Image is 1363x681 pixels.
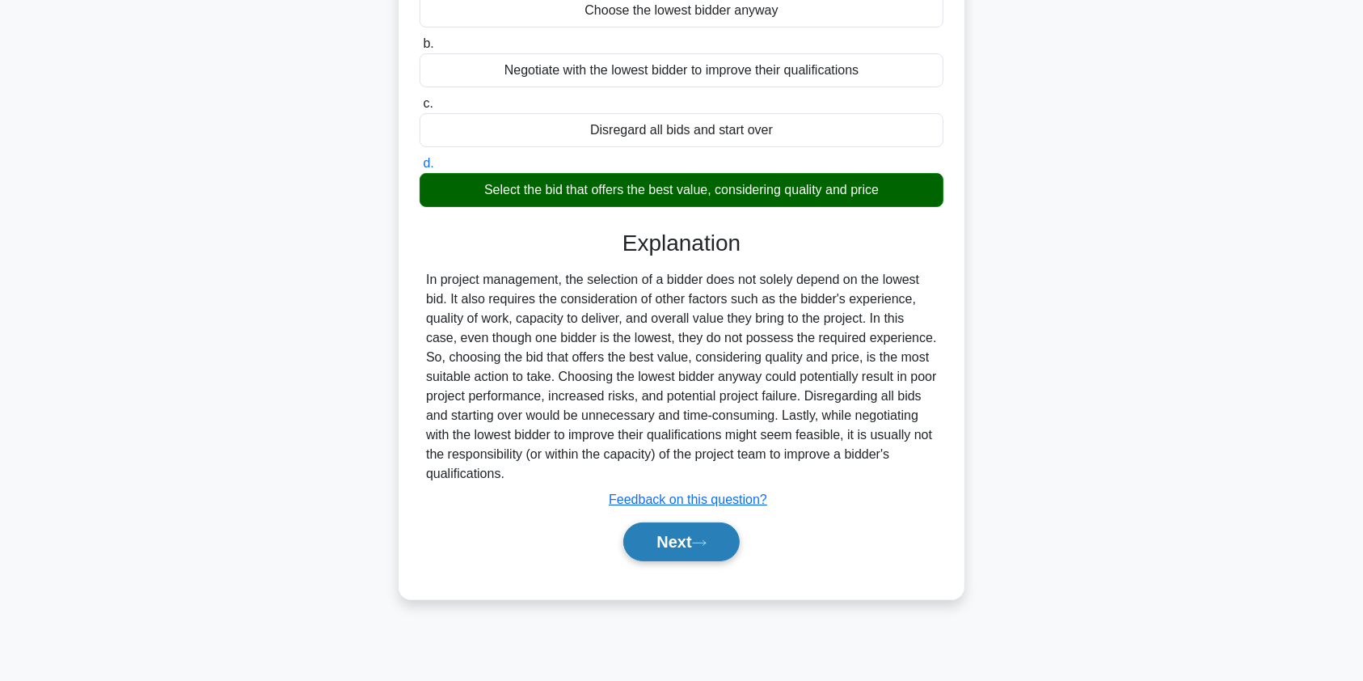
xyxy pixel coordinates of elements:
span: c. [423,96,433,110]
div: Select the bid that offers the best value, considering quality and price [420,173,943,207]
div: In project management, the selection of a bidder does not solely depend on the lowest bid. It als... [426,270,937,484]
a: Feedback on this question? [609,493,767,506]
button: Next [623,522,739,561]
span: b. [423,36,433,50]
span: d. [423,156,433,170]
div: Disregard all bids and start over [420,113,943,147]
div: Negotiate with the lowest bidder to improve their qualifications [420,53,943,87]
h3: Explanation [429,230,934,257]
